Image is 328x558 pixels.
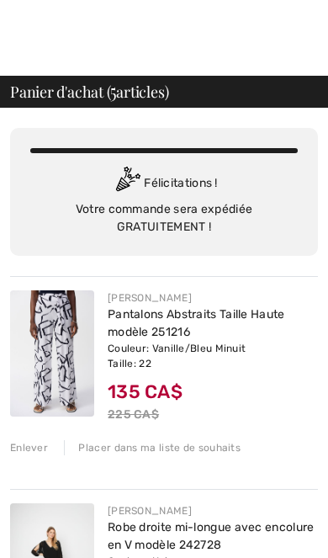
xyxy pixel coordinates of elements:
span: 5 [110,81,116,100]
s: 225 CA$ [108,407,159,422]
div: Enlever [10,440,48,455]
span: 135 CA$ [108,380,183,403]
a: Robe droite mi-longue avec encolure en V modèle 242728 [108,520,315,552]
div: [PERSON_NAME] [108,290,318,306]
a: Pantalons Abstraits Taille Haute modèle 251216 [108,307,285,339]
div: Placer dans ma liste de souhaits [64,440,241,455]
span: Panier d'achat ( articles) [10,84,168,99]
div: Couleur: Vanille/Bleu Minuit Taille: 22 [108,341,318,371]
img: Pantalons Abstraits Taille Haute modèle 251216 [10,290,94,417]
div: [PERSON_NAME] [108,503,318,518]
div: Félicitations ! Votre commande sera expédiée GRATUITEMENT ! [30,167,298,236]
img: Congratulation2.svg [110,167,144,200]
